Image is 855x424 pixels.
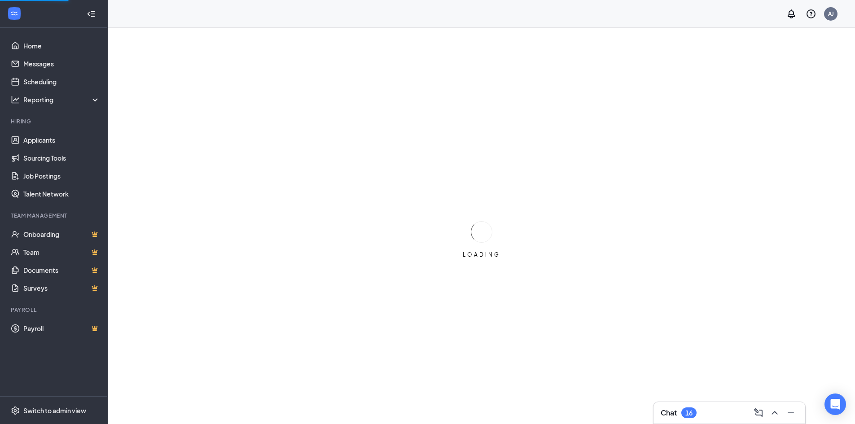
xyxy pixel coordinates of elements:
svg: Minimize [785,407,796,418]
a: Job Postings [23,167,100,185]
svg: Notifications [786,9,797,19]
svg: WorkstreamLogo [10,9,19,18]
div: Payroll [11,306,98,314]
a: PayrollCrown [23,319,100,337]
a: OnboardingCrown [23,225,100,243]
a: Home [23,37,100,55]
button: ComposeMessage [751,406,766,420]
div: Team Management [11,212,98,219]
a: TeamCrown [23,243,100,261]
svg: Analysis [11,95,20,104]
a: DocumentsCrown [23,261,100,279]
div: LOADING [459,251,504,258]
button: Minimize [784,406,798,420]
div: Open Intercom Messenger [824,393,846,415]
a: Talent Network [23,185,100,203]
a: Applicants [23,131,100,149]
a: Scheduling [23,73,100,91]
div: 16 [685,409,693,417]
svg: ChevronUp [769,407,780,418]
svg: Collapse [87,9,96,18]
a: SurveysCrown [23,279,100,297]
div: Hiring [11,118,98,125]
svg: Settings [11,406,20,415]
a: Messages [23,55,100,73]
button: ChevronUp [767,406,782,420]
div: Reporting [23,95,101,104]
div: AJ [828,10,834,17]
svg: QuestionInfo [806,9,816,19]
a: Sourcing Tools [23,149,100,167]
svg: ComposeMessage [753,407,764,418]
h3: Chat [661,408,677,418]
div: Switch to admin view [23,406,86,415]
